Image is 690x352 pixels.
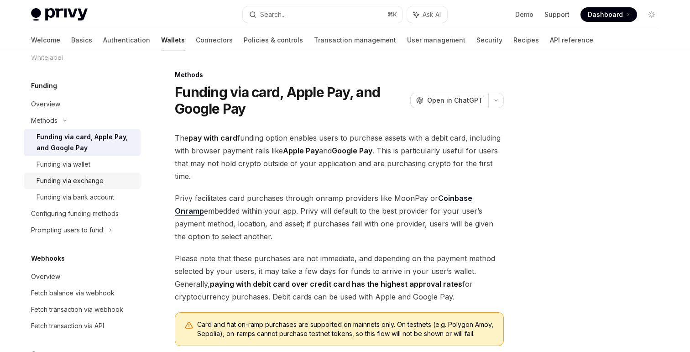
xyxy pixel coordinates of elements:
div: Fetch transaction via webhook [31,304,123,315]
h5: Webhooks [31,253,65,264]
a: Policies & controls [244,29,303,51]
a: API reference [550,29,593,51]
div: Search... [260,9,286,20]
button: Search...⌘K [243,6,402,23]
span: Dashboard [588,10,623,19]
svg: Warning [184,321,193,330]
h5: Funding [31,80,57,91]
strong: paying with debit card over credit card has the highest approval rates [210,279,462,289]
a: Fetch transaction via API [24,318,141,334]
strong: pay with card [188,133,237,142]
span: Ask AI [423,10,441,19]
a: Recipes [513,29,539,51]
span: Open in ChatGPT [427,96,483,105]
a: Authentication [103,29,150,51]
a: Overview [24,96,141,112]
span: The funding option enables users to purchase assets with a debit card, including with browser pay... [175,131,504,183]
div: Funding via card, Apple Pay, and Google Pay [37,131,135,153]
a: Welcome [31,29,60,51]
a: Basics [71,29,92,51]
div: Overview [31,271,60,282]
a: Funding via card, Apple Pay, and Google Pay [24,129,141,156]
h1: Funding via card, Apple Pay, and Google Pay [175,84,407,117]
div: Fetch balance via webhook [31,288,115,299]
span: Privy facilitates card purchases through onramp providers like MoonPay or embedded within your ap... [175,192,504,243]
div: Card and fiat on-ramp purchases are supported on mainnets only. On testnets (e.g. Polygon Amoy, S... [197,320,494,338]
a: Dashboard [580,7,637,22]
a: Fetch transaction via webhook [24,301,141,318]
strong: Apple Pay [283,146,319,155]
div: Funding via wallet [37,159,90,170]
a: Fetch balance via webhook [24,285,141,301]
a: Security [476,29,502,51]
a: Funding via exchange [24,173,141,189]
a: User management [407,29,465,51]
div: Configuring funding methods [31,208,119,219]
div: Methods [31,115,57,126]
div: Fetch transaction via API [31,320,104,331]
button: Ask AI [407,6,447,23]
div: Methods [175,70,504,79]
a: Funding via wallet [24,156,141,173]
a: Support [544,10,570,19]
span: ⌘ K [387,11,397,18]
a: Demo [515,10,533,19]
a: Overview [24,268,141,285]
button: Open in ChatGPT [410,93,488,108]
a: Funding via bank account [24,189,141,205]
img: light logo [31,8,88,21]
span: Please note that these purchases are not immediate, and depending on the payment method selected ... [175,252,504,303]
div: Funding via bank account [37,192,114,203]
a: Configuring funding methods [24,205,141,222]
a: Transaction management [314,29,396,51]
a: Connectors [196,29,233,51]
strong: Google Pay [332,146,372,155]
a: Wallets [161,29,185,51]
div: Funding via exchange [37,175,104,186]
div: Prompting users to fund [31,225,103,236]
div: Overview [31,99,60,110]
button: Toggle dark mode [644,7,659,22]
